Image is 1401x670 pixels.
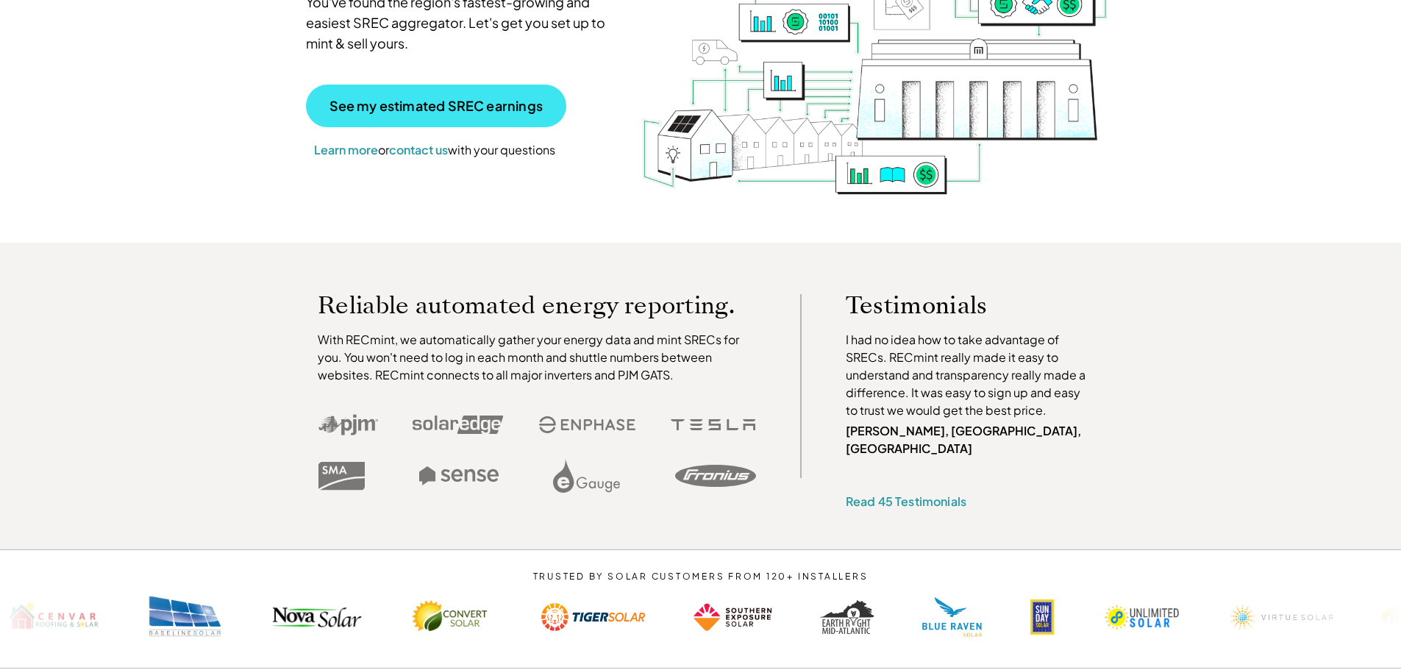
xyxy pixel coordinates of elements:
p: or with your questions [306,140,563,160]
a: Read 45 Testimonials [846,493,966,509]
a: See my estimated SREC earnings [306,85,566,127]
a: contact us [389,142,448,157]
p: With RECmint, we automatically gather your energy data and mint SRECs for you. You won't need to ... [318,331,756,384]
p: See my estimated SREC earnings [329,99,543,113]
p: Reliable automated energy reporting. [318,294,756,316]
p: TRUSTED BY SOLAR CUSTOMERS FROM 120+ INSTALLERS [488,571,913,582]
p: Testimonials [846,294,1065,316]
p: I had no idea how to take advantage of SRECs. RECmint really made it easy to understand and trans... [846,331,1093,419]
p: [PERSON_NAME], [GEOGRAPHIC_DATA], [GEOGRAPHIC_DATA] [846,422,1093,457]
a: Learn more [314,142,378,157]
